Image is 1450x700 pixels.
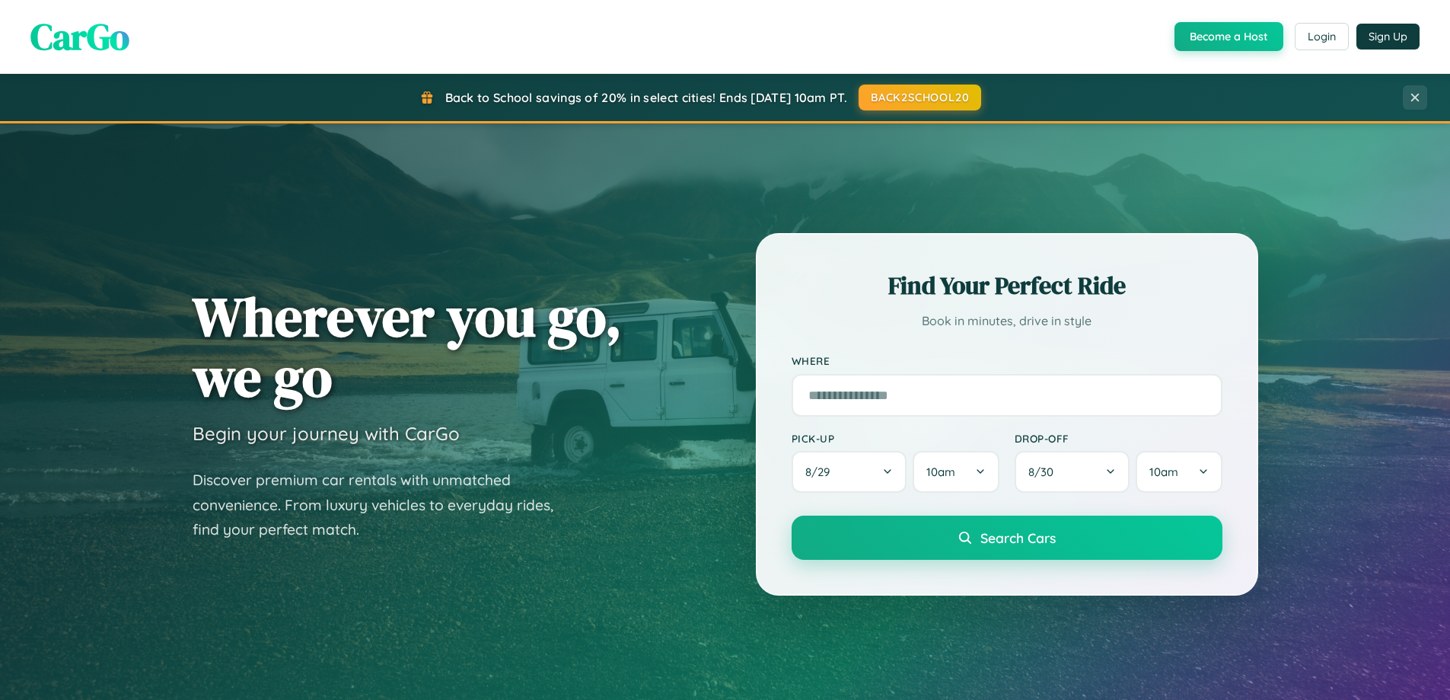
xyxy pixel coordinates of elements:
button: Login [1295,23,1349,50]
h3: Begin your journey with CarGo [193,422,460,445]
button: 10am [1136,451,1222,493]
span: 8 / 30 [1028,465,1061,479]
button: BACK2SCHOOL20 [859,85,981,110]
span: 10am [1149,465,1178,479]
h1: Wherever you go, we go [193,286,622,407]
button: 8/30 [1015,451,1130,493]
p: Discover premium car rentals with unmatched convenience. From luxury vehicles to everyday rides, ... [193,468,573,542]
label: Where [792,355,1222,368]
span: Search Cars [980,529,1056,546]
button: 10am [913,451,999,493]
button: Search Cars [792,516,1222,560]
button: Become a Host [1174,22,1283,51]
p: Book in minutes, drive in style [792,310,1222,332]
span: Back to School savings of 20% in select cities! Ends [DATE] 10am PT. [445,90,847,105]
span: 8 / 29 [805,465,837,479]
h2: Find Your Perfect Ride [792,269,1222,302]
span: CarGo [30,11,129,62]
label: Drop-off [1015,432,1222,445]
button: Sign Up [1356,24,1420,50]
label: Pick-up [792,432,999,445]
button: 8/29 [792,451,907,493]
span: 10am [926,465,955,479]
